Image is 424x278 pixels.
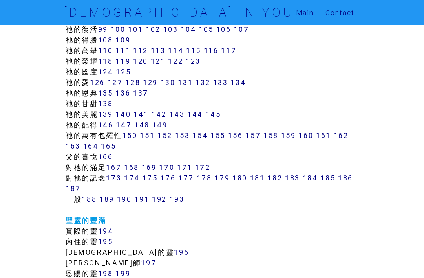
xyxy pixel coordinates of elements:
[143,78,158,87] a: 129
[214,173,230,182] a: 179
[124,173,140,182] a: 174
[157,131,172,140] a: 152
[98,57,113,66] a: 118
[152,195,167,204] a: 192
[106,173,121,182] a: 173
[338,173,353,182] a: 186
[106,163,121,172] a: 167
[98,35,113,44] a: 108
[316,131,331,140] a: 161
[206,110,221,119] a: 145
[163,25,178,34] a: 103
[115,57,130,66] a: 119
[159,163,174,172] a: 170
[169,110,185,119] a: 143
[221,46,236,55] a: 117
[125,78,140,87] a: 128
[98,88,113,98] a: 135
[334,131,349,140] a: 162
[66,184,81,193] a: 187
[281,131,296,140] a: 159
[98,67,113,76] a: 124
[98,237,113,246] a: 195
[160,173,175,182] a: 176
[152,110,167,119] a: 142
[83,142,99,151] a: 164
[115,35,130,44] a: 109
[195,163,210,172] a: 172
[66,142,80,151] a: 163
[108,78,123,87] a: 127
[133,57,148,66] a: 120
[213,78,228,87] a: 133
[204,46,219,55] a: 116
[98,99,113,108] a: 138
[391,243,418,272] iframe: Chat
[98,110,113,119] a: 139
[111,25,126,34] a: 100
[133,46,148,55] a: 112
[174,248,189,257] a: 196
[66,216,106,225] a: 聖靈的豐滿
[192,131,208,140] a: 154
[133,110,149,119] a: 141
[285,173,300,182] a: 183
[143,173,158,182] a: 175
[151,57,166,66] a: 121
[101,142,116,151] a: 165
[161,78,175,87] a: 130
[82,195,97,204] a: 188
[234,25,249,34] a: 107
[98,120,113,129] a: 146
[98,269,113,278] a: 198
[187,110,203,119] a: 144
[142,163,157,172] a: 169
[124,163,139,172] a: 168
[298,131,313,140] a: 160
[232,173,247,182] a: 180
[178,173,194,182] a: 177
[134,120,150,129] a: 148
[168,57,183,66] a: 122
[98,226,113,236] a: 194
[267,173,282,182] a: 182
[117,195,132,204] a: 190
[98,46,113,55] a: 110
[216,25,231,34] a: 106
[245,131,261,140] a: 157
[177,163,192,172] a: 171
[250,173,265,182] a: 181
[140,131,155,140] a: 151
[199,25,214,34] a: 105
[228,131,243,140] a: 156
[115,88,130,98] a: 136
[181,25,196,34] a: 104
[151,46,166,55] a: 113
[146,25,161,34] a: 102
[116,120,132,129] a: 147
[320,173,335,182] a: 185
[115,110,131,119] a: 140
[115,269,130,278] a: 199
[196,78,210,87] a: 132
[210,131,225,140] a: 155
[133,88,148,98] a: 137
[230,78,246,87] a: 134
[98,152,113,161] a: 166
[134,195,149,204] a: 191
[90,78,105,87] a: 126
[128,25,143,34] a: 101
[303,173,318,182] a: 184
[186,46,201,55] a: 115
[116,67,131,76] a: 125
[115,46,130,55] a: 111
[152,120,168,129] a: 149
[98,25,108,34] a: 99
[122,131,137,140] a: 150
[168,46,183,55] a: 114
[141,258,156,267] a: 197
[99,195,114,204] a: 189
[178,78,193,87] a: 131
[186,57,201,66] a: 123
[175,131,190,140] a: 153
